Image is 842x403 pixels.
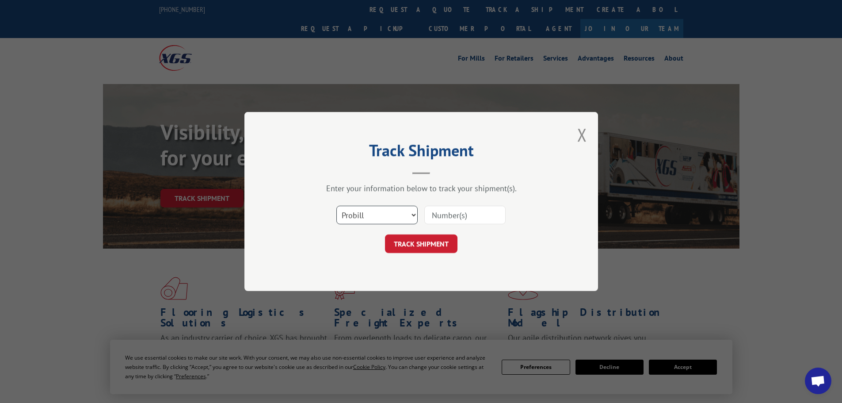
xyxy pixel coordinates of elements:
[289,144,554,161] h2: Track Shipment
[385,234,457,253] button: TRACK SHIPMENT
[805,368,831,394] div: Open chat
[424,206,506,224] input: Number(s)
[289,183,554,193] div: Enter your information below to track your shipment(s).
[577,123,587,146] button: Close modal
